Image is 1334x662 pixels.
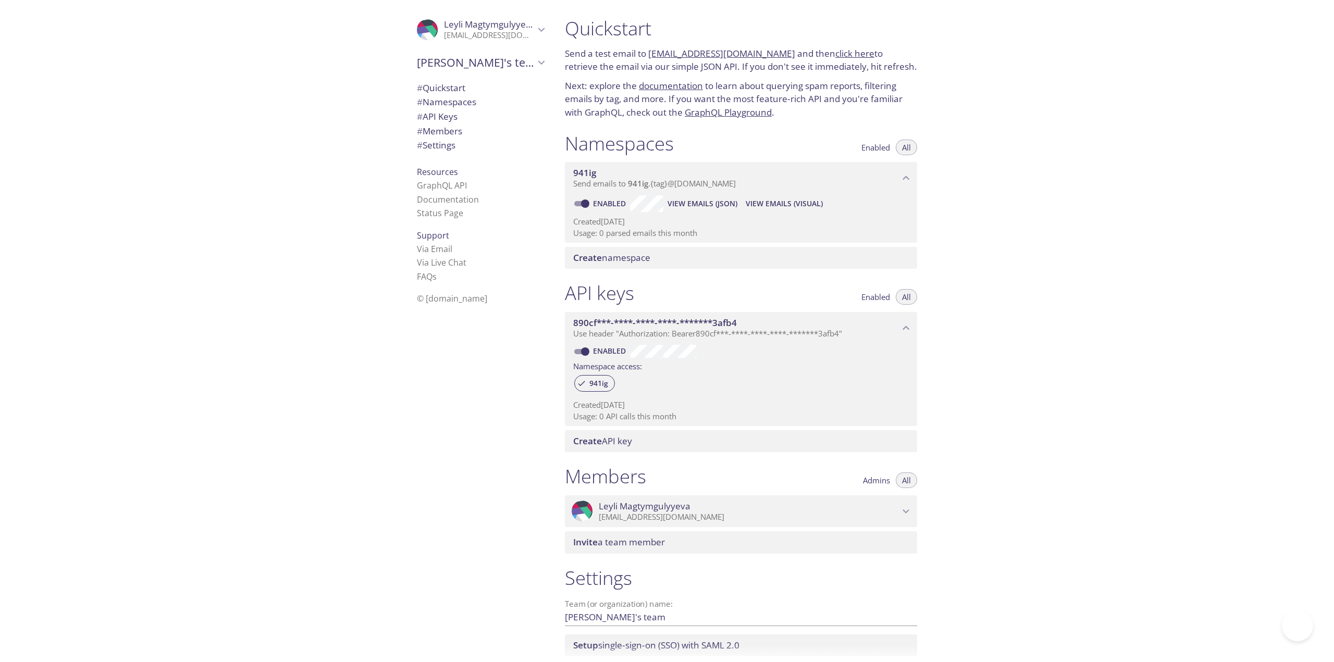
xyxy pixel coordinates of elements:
[409,81,552,95] div: Quickstart
[417,166,458,178] span: Resources
[565,600,673,608] label: Team (or organization) name:
[565,531,917,553] div: Invite a team member
[409,49,552,76] div: Leyli's team
[417,180,467,191] a: GraphQL API
[573,358,642,373] label: Namespace access:
[409,13,552,47] div: Leyli Magtymgulyyeva
[417,110,423,122] span: #
[685,106,772,118] a: GraphQL Playground
[417,243,452,255] a: Via Email
[663,195,742,212] button: View Emails (JSON)
[565,132,674,155] h1: Namespaces
[573,228,909,239] p: Usage: 0 parsed emails this month
[573,435,602,447] span: Create
[433,271,437,282] span: s
[565,79,917,119] p: Next: explore the to learn about querying spam reports, filtering emails by tag, and more. If you...
[417,194,479,205] a: Documentation
[417,82,465,94] span: Quickstart
[591,198,630,208] a: Enabled
[896,472,917,488] button: All
[835,47,874,59] a: click here
[896,140,917,155] button: All
[574,375,615,392] div: 941ig
[573,216,909,227] p: Created [DATE]
[573,178,736,189] span: Send emails to . {tag} @[DOMAIN_NAME]
[565,162,917,194] div: 941ig namespace
[855,289,896,305] button: Enabled
[746,197,823,210] span: View Emails (Visual)
[417,110,458,122] span: API Keys
[896,289,917,305] button: All
[591,346,630,356] a: Enabled
[573,536,665,548] span: a team member
[417,230,449,241] span: Support
[1282,610,1313,641] iframe: Help Scout Beacon - Open
[573,252,650,264] span: namespace
[583,379,614,388] span: 941ig
[417,257,466,268] a: Via Live Chat
[573,411,909,422] p: Usage: 0 API calls this month
[565,430,917,452] div: Create API Key
[573,536,598,548] span: Invite
[599,512,899,522] p: [EMAIL_ADDRESS][DOMAIN_NAME]
[565,281,634,305] h1: API keys
[855,140,896,155] button: Enabled
[565,634,917,656] div: Setup SSO
[573,252,602,264] span: Create
[417,271,437,282] a: FAQ
[565,17,917,40] h1: Quickstart
[417,125,462,137] span: Members
[565,247,917,269] div: Create namespace
[417,96,423,108] span: #
[742,195,827,212] button: View Emails (Visual)
[444,18,536,30] span: Leyli Magtymgulyyeva
[573,399,909,410] p: Created [DATE]
[573,435,632,447] span: API key
[417,82,423,94] span: #
[565,495,917,528] div: Leyli Magtymgulyyeva
[668,197,737,210] span: View Emails (JSON)
[417,139,423,151] span: #
[599,501,690,512] span: Leyli Magtymgulyyeva
[565,47,917,73] p: Send a test email to and then to retrieve the email via our simple JSON API. If you don't see it ...
[417,125,423,137] span: #
[409,109,552,124] div: API Keys
[444,30,535,41] p: [EMAIL_ADDRESS][DOMAIN_NAME]
[628,178,648,189] span: 941ig
[417,96,476,108] span: Namespaces
[409,95,552,109] div: Namespaces
[417,139,455,151] span: Settings
[639,80,703,92] a: documentation
[857,472,896,488] button: Admins
[417,207,463,219] a: Status Page
[565,465,646,488] h1: Members
[409,124,552,139] div: Members
[417,293,487,304] span: © [DOMAIN_NAME]
[648,47,795,59] a: [EMAIL_ADDRESS][DOMAIN_NAME]
[565,566,917,590] h1: Settings
[409,138,552,153] div: Team Settings
[417,55,535,70] span: [PERSON_NAME]'s team
[573,167,596,179] span: 941ig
